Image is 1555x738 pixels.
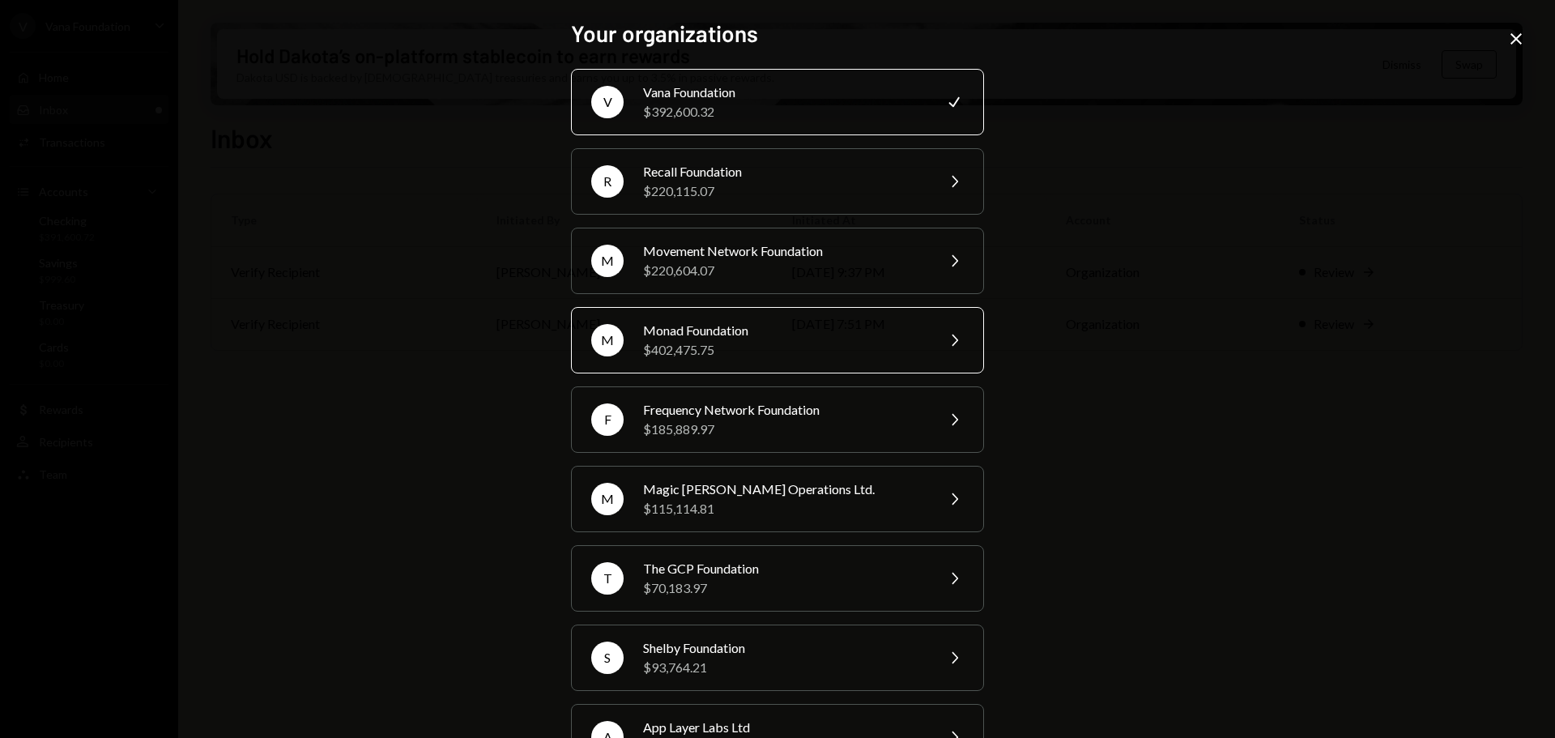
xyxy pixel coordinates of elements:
[571,307,984,373] button: MMonad Foundation$402,475.75
[591,324,624,356] div: M
[643,102,925,122] div: $392,600.32
[643,400,925,420] div: Frequency Network Foundation
[571,228,984,294] button: MMovement Network Foundation$220,604.07
[571,386,984,453] button: FFrequency Network Foundation$185,889.97
[591,642,624,674] div: S
[571,625,984,691] button: SShelby Foundation$93,764.21
[643,241,925,261] div: Movement Network Foundation
[643,499,925,518] div: $115,114.81
[643,578,925,598] div: $70,183.97
[591,245,624,277] div: M
[591,483,624,515] div: M
[643,559,925,578] div: The GCP Foundation
[643,261,925,280] div: $220,604.07
[571,466,984,532] button: MMagic [PERSON_NAME] Operations Ltd.$115,114.81
[643,420,925,439] div: $185,889.97
[643,162,925,181] div: Recall Foundation
[571,148,984,215] button: RRecall Foundation$220,115.07
[643,340,925,360] div: $402,475.75
[571,545,984,612] button: TThe GCP Foundation$70,183.97
[643,321,925,340] div: Monad Foundation
[571,69,984,135] button: VVana Foundation$392,600.32
[591,403,624,436] div: F
[643,718,925,737] div: App Layer Labs Ltd
[643,638,925,658] div: Shelby Foundation
[643,181,925,201] div: $220,115.07
[591,165,624,198] div: R
[643,658,925,677] div: $93,764.21
[571,18,984,49] h2: Your organizations
[591,562,624,595] div: T
[591,86,624,118] div: V
[643,83,925,102] div: Vana Foundation
[643,480,925,499] div: Magic [PERSON_NAME] Operations Ltd.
